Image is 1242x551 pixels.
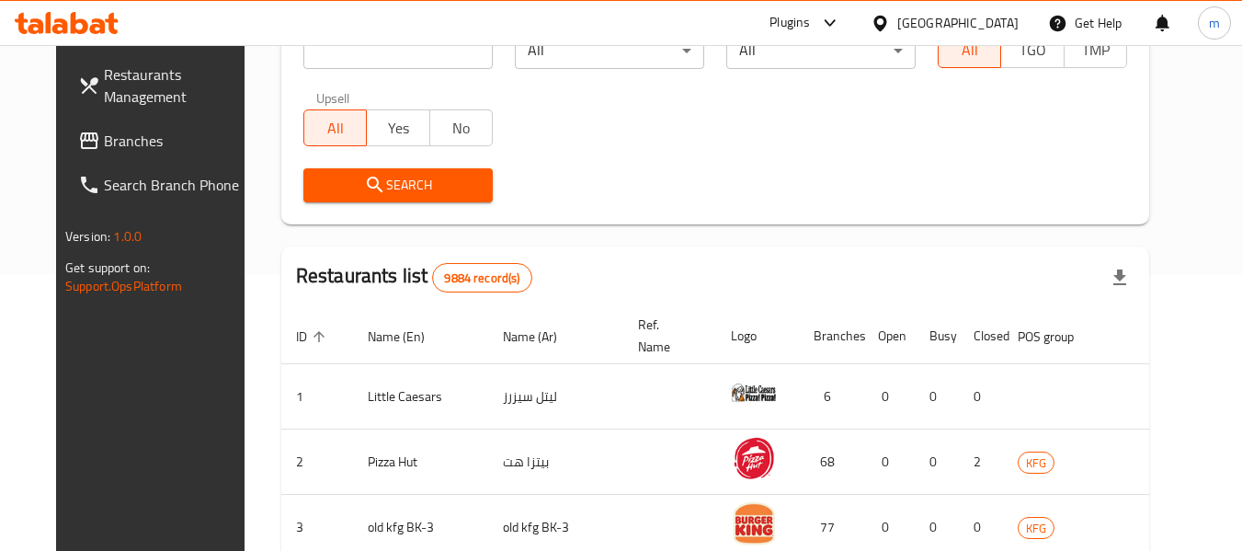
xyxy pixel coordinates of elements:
[503,326,581,348] span: Name (Ar)
[366,109,429,146] button: Yes
[488,364,623,430] td: ليتل سيزرز
[716,308,799,364] th: Logo
[863,308,915,364] th: Open
[316,91,350,104] label: Upsell
[104,174,249,196] span: Search Branch Phone
[63,52,264,119] a: Restaurants Management
[65,256,150,280] span: Get support on:
[799,364,863,430] td: 6
[303,168,493,202] button: Search
[863,430,915,495] td: 0
[281,430,353,495] td: 2
[374,115,422,142] span: Yes
[432,263,531,293] div: Total records count
[915,430,959,495] td: 0
[769,12,810,34] div: Plugins
[515,32,704,69] div: All
[638,314,694,358] span: Ref. Name
[303,32,493,69] input: Search for restaurant name or ID..
[65,224,110,248] span: Version:
[799,308,863,364] th: Branches
[429,109,493,146] button: No
[1209,13,1220,33] span: m
[433,270,530,287] span: 9884 record(s)
[897,13,1019,33] div: [GEOGRAPHIC_DATA]
[915,364,959,430] td: 0
[1072,37,1120,63] span: TMP
[488,430,623,495] td: بيتزا هت
[726,32,916,69] div: All
[303,109,367,146] button: All
[1098,256,1142,300] div: Export file
[946,37,994,63] span: All
[1064,31,1127,68] button: TMP
[63,119,264,163] a: Branches
[959,364,1003,430] td: 0
[1018,326,1098,348] span: POS group
[104,63,249,108] span: Restaurants Management
[65,274,182,298] a: Support.OpsPlatform
[915,308,959,364] th: Busy
[731,370,777,416] img: Little Caesars
[1000,31,1064,68] button: TGO
[296,262,532,293] h2: Restaurants list
[863,364,915,430] td: 0
[799,430,863,495] td: 68
[438,115,485,142] span: No
[113,224,142,248] span: 1.0.0
[63,163,264,207] a: Search Branch Phone
[731,500,777,546] img: old kfg BK-3
[368,326,449,348] span: Name (En)
[959,430,1003,495] td: 2
[296,326,331,348] span: ID
[353,364,488,430] td: Little Caesars
[1019,453,1054,474] span: KFG
[731,435,777,481] img: Pizza Hut
[281,364,353,430] td: 1
[1019,518,1054,539] span: KFG
[353,430,488,495] td: Pizza Hut
[312,115,359,142] span: All
[318,174,478,197] span: Search
[104,130,249,152] span: Branches
[938,31,1001,68] button: All
[1008,37,1056,63] span: TGO
[959,308,1003,364] th: Closed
